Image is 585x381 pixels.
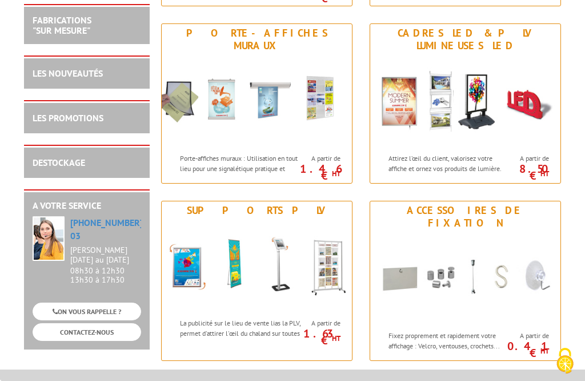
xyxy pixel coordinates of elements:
[165,204,349,217] div: Supports PLV
[304,154,340,163] span: A partir de
[370,201,561,361] a: Accessoires de fixation Accessoires de fixation Fixez proprement et rapidement votre affichage : ...
[332,334,340,343] sup: HT
[388,153,510,173] p: Attirez l’œil du client, valorisez votre affiche et ornez vos produits de lumière.
[70,245,141,265] div: [PERSON_NAME][DATE] au [DATE]
[332,169,340,178] sup: HT
[373,27,558,52] div: Cadres LED & PLV lumineuses LED
[33,68,103,79] a: LES NOUVEAUTÉS
[161,201,352,361] a: Supports PLV Supports PLV La publicité sur le lieu de vente lias la PLV, permet d'attirer l'œil d...
[33,14,91,36] a: FABRICATIONS"Sur Mesure"
[551,347,579,375] img: Cookies (fenêtre modale)
[304,319,340,328] span: A partir de
[161,23,352,184] a: Porte-affiches muraux Porte-affiches muraux Porte-affiches muraux : Utilisation en tout lieu pour...
[540,346,549,356] sup: HT
[70,245,141,285] div: 08h30 à 12h30 13h30 à 17h30
[33,201,141,211] h2: A votre service
[388,331,510,350] p: Fixez proprement et rapidement votre affichage : Velcro, ventouses, crochets...
[33,157,85,168] a: DESTOCKAGE
[162,55,352,148] img: Porte-affiches muraux
[299,165,340,179] p: 1.46 €
[507,165,549,179] p: 8.50 €
[370,55,560,148] img: Cadres LED & PLV lumineuses LED
[70,217,143,241] a: [PHONE_NUMBER] 03
[540,169,549,178] sup: HT
[507,343,549,356] p: 0.41 €
[373,204,558,229] div: Accessoires de fixation
[545,342,585,381] button: Cookies (fenêtre modale)
[513,154,549,163] span: A partir de
[33,112,103,124] a: LES PROMOTIONS
[33,303,141,320] a: ON VOUS RAPPELLE ?
[513,331,549,340] span: A partir de
[33,323,141,341] a: CONTACTEZ-NOUS
[180,153,301,182] p: Porte-affiches muraux : Utilisation en tout lieu pour une signalétique pratique et efficace.
[165,27,349,52] div: Porte-affiches muraux
[33,216,65,261] img: widget-service.jpg
[370,232,560,325] img: Accessoires de fixation
[180,318,301,347] p: La publicité sur le lieu de vente lias la PLV, permet d'attirer l'œil du chaland sur toutes vos c...
[370,23,561,184] a: Cadres LED & PLV lumineuses LED Cadres LED & PLV lumineuses LED Attirez l’œil du client, valorise...
[162,220,352,312] img: Supports PLV
[299,330,340,344] p: 1.63 €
